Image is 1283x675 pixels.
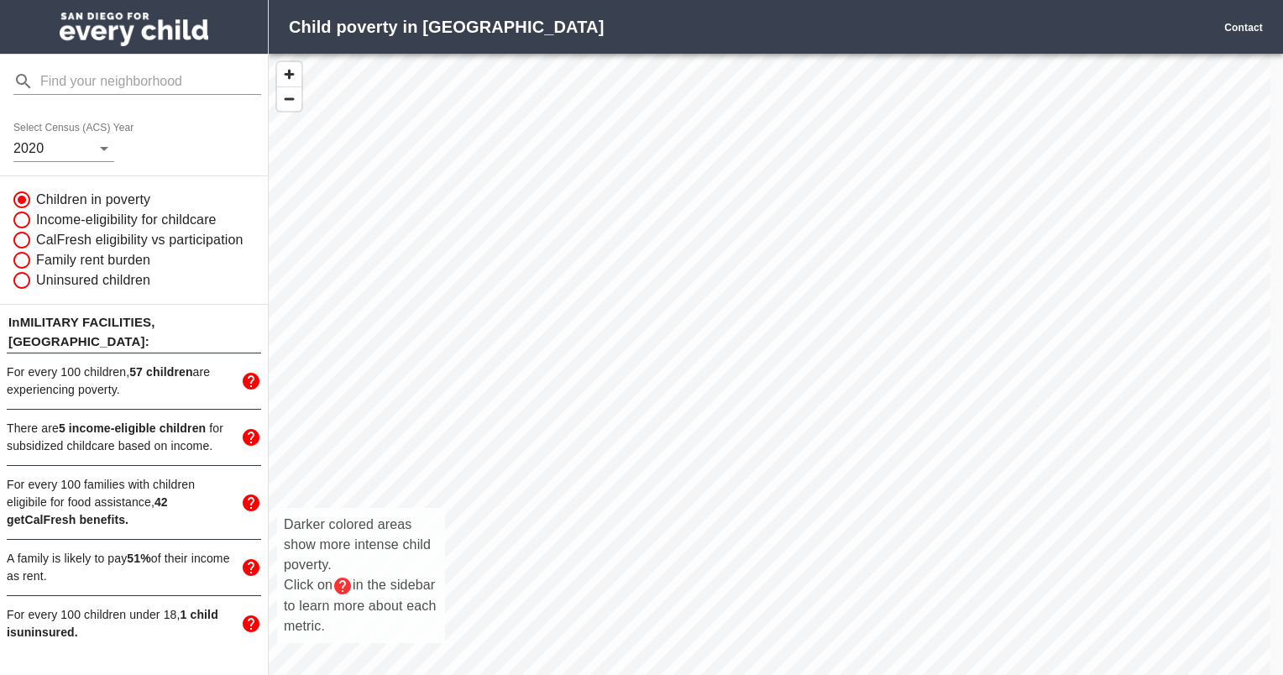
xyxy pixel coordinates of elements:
button: Zoom Out [277,86,301,111]
span: A family is likely to pay of their income as rent. [7,552,230,583]
div: For every 100 children under 18,1 child isuninsured. [7,596,261,651]
img: San Diego for Every Child logo [60,13,208,46]
span: For every 100 children under 18, [7,608,218,639]
strong: 51 % [127,552,150,565]
span: Income-eligibility for childcare [36,210,217,230]
span: 5 income-eligible children [59,421,206,435]
span: For every 100 children, are experiencing poverty. [7,365,210,396]
div: For every 100 children,57 childrenare experiencing poverty. [7,353,261,409]
span: There are for subsidized childcare based on income. [7,421,223,453]
span: CalFresh eligibility vs participation [36,230,244,250]
div: 2020 [13,135,114,162]
span: 57 children [129,365,192,379]
button: Zoom In [277,62,301,86]
span: Uninsured children [36,270,150,290]
strong: Child poverty in [GEOGRAPHIC_DATA] [289,18,604,36]
input: Find your neighborhood [40,68,261,95]
p: In MILITARY FACILITIES , [GEOGRAPHIC_DATA]: [7,311,261,353]
div: There are5 income-eligible children for subsidized childcare based on income. [7,410,261,465]
span: Family rent burden [36,250,150,270]
div: A family is likely to pay51%of their income as rent. [7,540,261,595]
strong: CalFresh benefits. [7,495,168,526]
span: 42 get [7,495,168,526]
span: Children in poverty [36,190,150,210]
label: Select Census (ACS) Year [13,123,139,133]
p: Darker colored areas show more intense child poverty. Click on in the sidebar to learn more about... [284,515,438,636]
a: Contact [1224,22,1263,34]
span: For every 100 families with children eligibile for food assistance, [7,478,195,526]
div: For every 100 families with children eligibile for food assistance,42 getCalFresh benefits. [7,466,261,539]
